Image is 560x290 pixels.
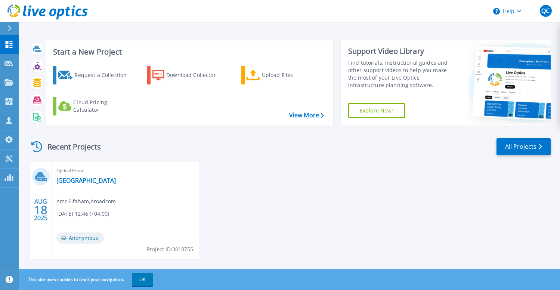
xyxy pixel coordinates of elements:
[241,66,325,84] a: Upload Files
[53,97,136,115] a: Cloud Pricing Calculator
[541,8,550,14] span: QC
[166,68,226,83] div: Download Collector
[34,207,47,213] span: 18
[74,68,134,83] div: Request a Collection
[56,197,116,206] span: Amr Elfaham , broadcom
[53,48,324,56] h3: Start a New Project
[262,68,322,83] div: Upload Files
[56,177,116,184] a: [GEOGRAPHIC_DATA]
[289,112,324,119] a: View More
[348,103,405,118] a: Explore Now!
[21,273,153,286] span: This site uses cookies to track your navigation.
[147,245,193,253] span: Project ID: 3018755
[147,66,231,84] a: Download Collector
[56,210,109,218] span: [DATE] 12:46 (+04:00)
[132,273,153,286] button: OK
[56,232,104,244] span: Anonymous
[53,66,136,84] a: Request a Collection
[34,196,48,223] div: AUG 2025
[73,99,133,114] div: Cloud Pricing Calculator
[348,46,454,56] div: Support Video Library
[56,167,194,175] span: Optical Prime
[29,138,111,156] div: Recent Projects
[348,59,454,89] div: Find tutorials, instructional guides and other support videos to help you make the most of your L...
[496,138,551,155] a: All Projects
